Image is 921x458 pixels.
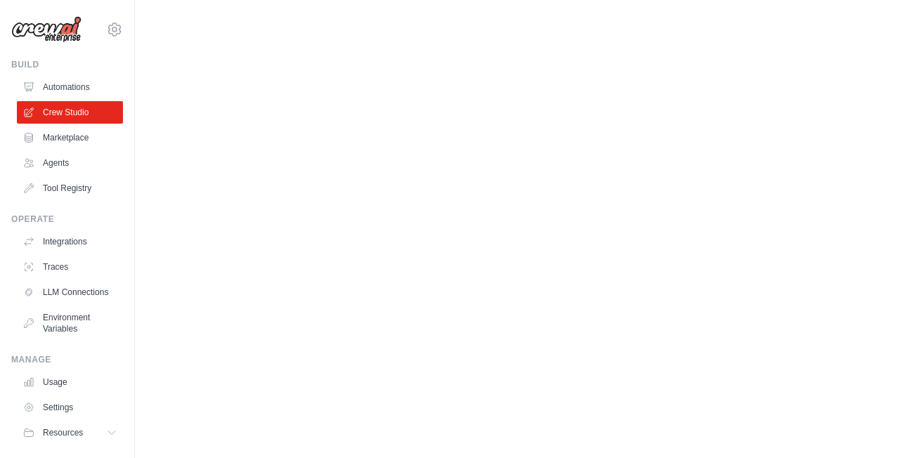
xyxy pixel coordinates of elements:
[17,126,123,149] a: Marketplace
[17,76,123,98] a: Automations
[11,59,123,70] div: Build
[17,101,123,124] a: Crew Studio
[17,152,123,174] a: Agents
[17,281,123,303] a: LLM Connections
[17,177,123,199] a: Tool Registry
[43,427,83,438] span: Resources
[17,396,123,419] a: Settings
[17,256,123,278] a: Traces
[11,16,81,43] img: Logo
[11,354,123,365] div: Manage
[17,371,123,393] a: Usage
[17,230,123,253] a: Integrations
[11,214,123,225] div: Operate
[17,421,123,444] button: Resources
[17,306,123,340] a: Environment Variables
